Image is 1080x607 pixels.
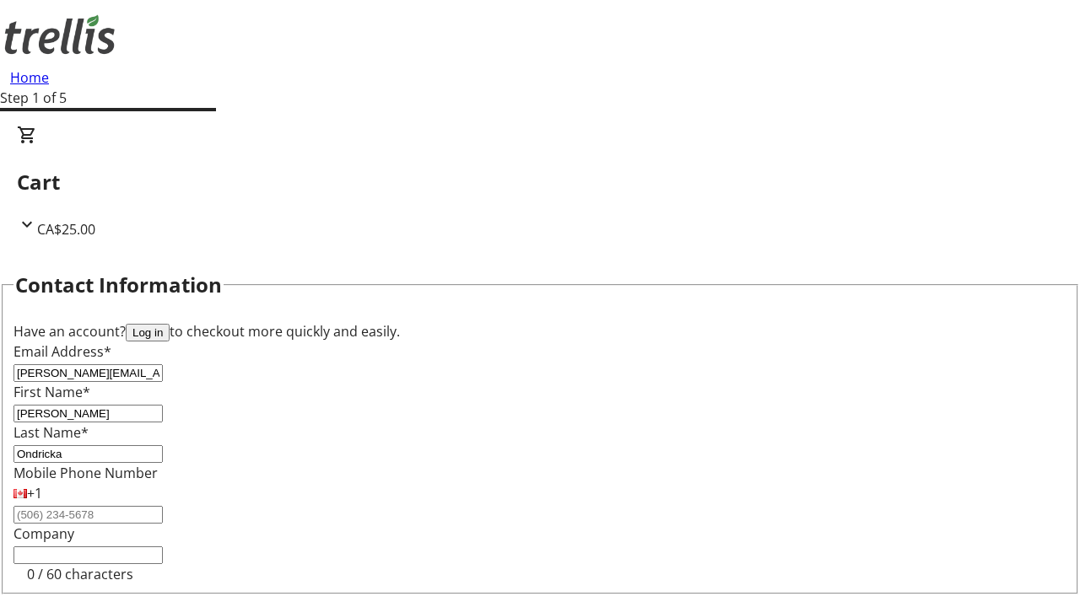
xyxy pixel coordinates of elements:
[13,321,1066,341] div: Have an account? to checkout more quickly and easily.
[13,464,158,482] label: Mobile Phone Number
[17,167,1063,197] h2: Cart
[37,220,95,239] span: CA$25.00
[15,270,222,300] h2: Contact Information
[13,342,111,361] label: Email Address*
[13,423,89,442] label: Last Name*
[126,324,170,341] button: Log in
[13,383,90,401] label: First Name*
[13,524,74,543] label: Company
[13,506,163,524] input: (506) 234-5678
[27,565,133,583] tr-character-limit: 0 / 60 characters
[17,125,1063,239] div: CartCA$25.00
